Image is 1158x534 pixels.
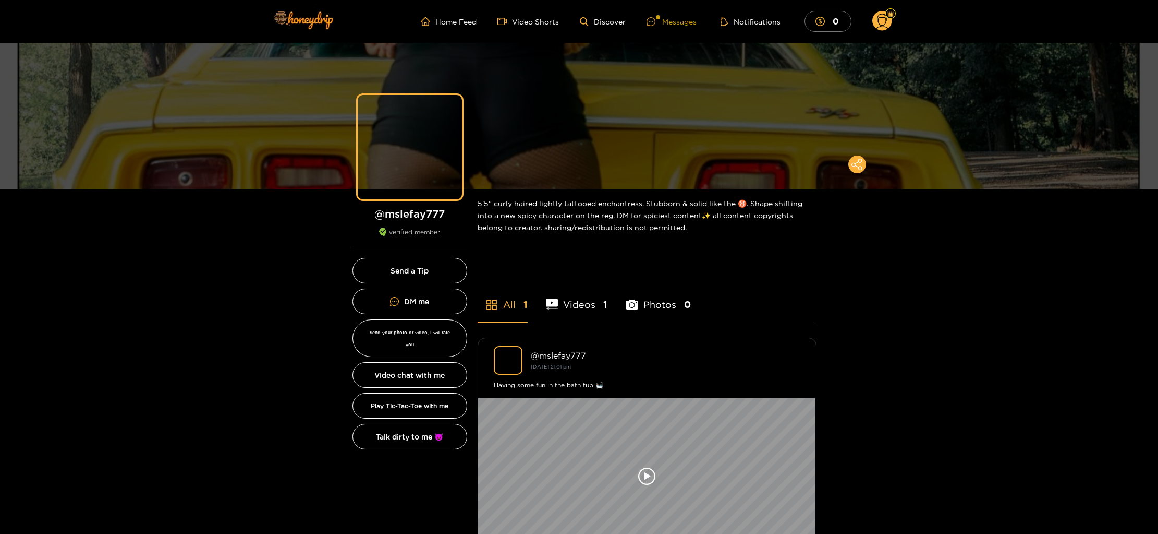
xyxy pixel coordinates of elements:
h1: @ mslefay777 [352,207,467,220]
button: 0 [804,11,851,31]
small: [DATE] 21:01 pm [531,364,571,370]
button: Play Tic-Tac-Toe with me [352,393,467,419]
span: dollar [815,17,830,26]
div: Having some fun in the bath tub 🛀🏽 [494,380,800,390]
div: 5'5" curly haired lightly tattooed enchantress. Stubborn & solid like the ♉️. Shape shifting into... [478,189,816,242]
a: Video Shorts [497,17,559,26]
button: Notifications [717,16,784,27]
a: Discover [580,17,625,26]
span: video-camera [497,17,512,26]
span: appstore [485,299,498,311]
li: Photos [626,275,691,322]
a: DM me [352,289,467,314]
img: Fan Level [887,11,894,17]
div: Messages [647,16,697,28]
img: mslefay777 [494,346,522,375]
button: Send a Tip [352,258,467,283]
button: Send your photo or video, I will rate you [352,319,467,357]
li: Videos [546,275,608,322]
li: All [478,275,528,322]
button: Video chat with me [352,362,467,388]
div: verified member [352,228,467,247]
mark: 0 [831,16,840,27]
span: home [421,17,435,26]
a: Home Feed [421,17,477,26]
span: 1 [523,298,528,311]
span: 1 [603,298,607,311]
div: @ mslefay777 [531,351,800,360]
span: 0 [684,298,691,311]
button: Talk dirty to me 😈 [352,424,467,449]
